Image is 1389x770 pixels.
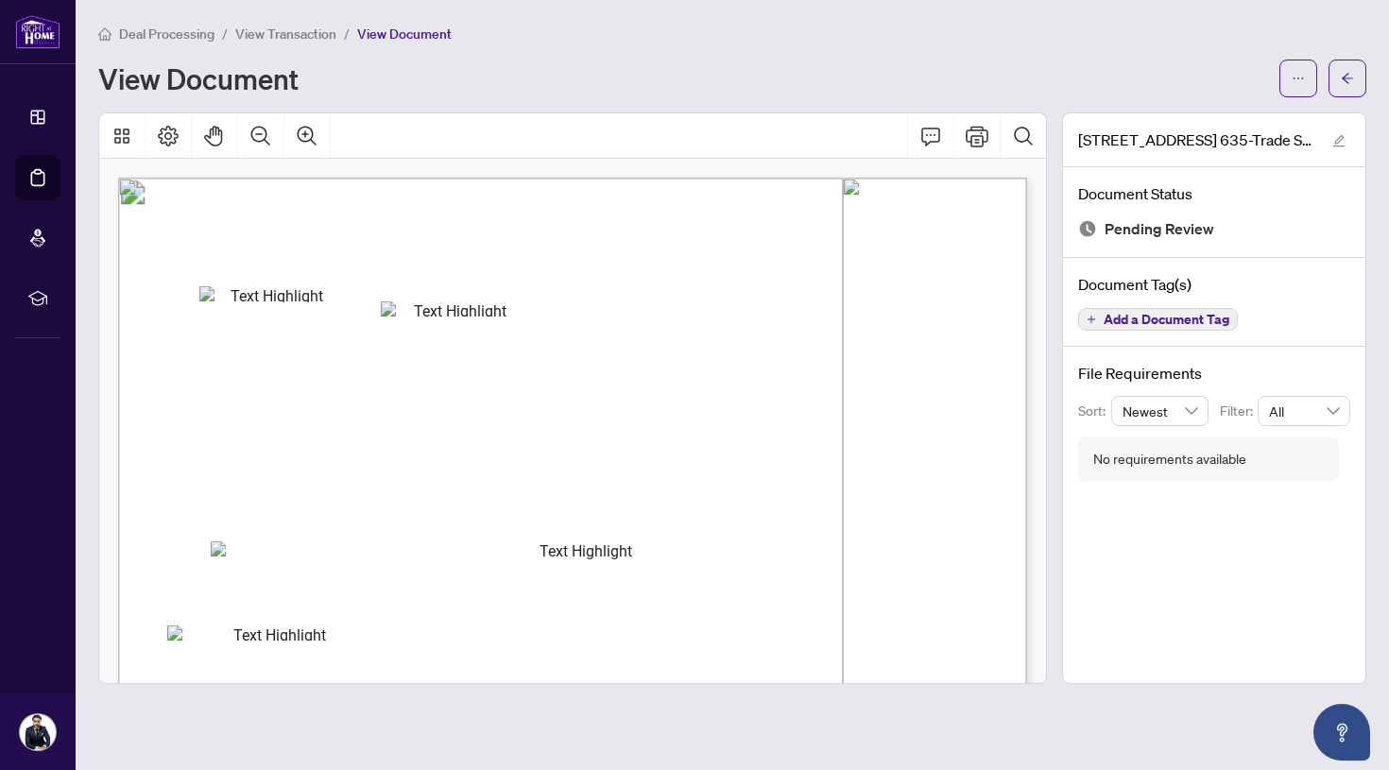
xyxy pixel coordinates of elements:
span: edit [1332,134,1346,147]
span: home [98,27,111,41]
span: [STREET_ADDRESS] 635-Trade Sheet-[PERSON_NAME] to Review.pdf [1078,128,1314,151]
button: Add a Document Tag [1078,308,1238,331]
span: View Transaction [235,26,336,43]
img: Profile Icon [20,714,56,750]
h1: View Document [98,63,299,94]
span: View Document [357,26,452,43]
span: ellipsis [1292,72,1305,85]
h4: Document Tag(s) [1078,273,1350,296]
span: All [1269,397,1339,425]
span: Newest [1123,397,1198,425]
p: Sort: [1078,401,1111,421]
img: Document Status [1078,219,1097,238]
div: No requirements available [1093,449,1246,470]
h4: Document Status [1078,182,1350,205]
span: Pending Review [1105,216,1214,242]
p: Filter: [1220,401,1258,421]
button: Open asap [1313,704,1370,761]
span: plus [1087,315,1096,324]
li: / [344,23,350,44]
span: arrow-left [1341,72,1354,85]
h4: File Requirements [1078,362,1350,385]
span: Deal Processing [119,26,214,43]
span: Add a Document Tag [1104,313,1229,326]
li: / [222,23,228,44]
img: logo [15,14,60,49]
